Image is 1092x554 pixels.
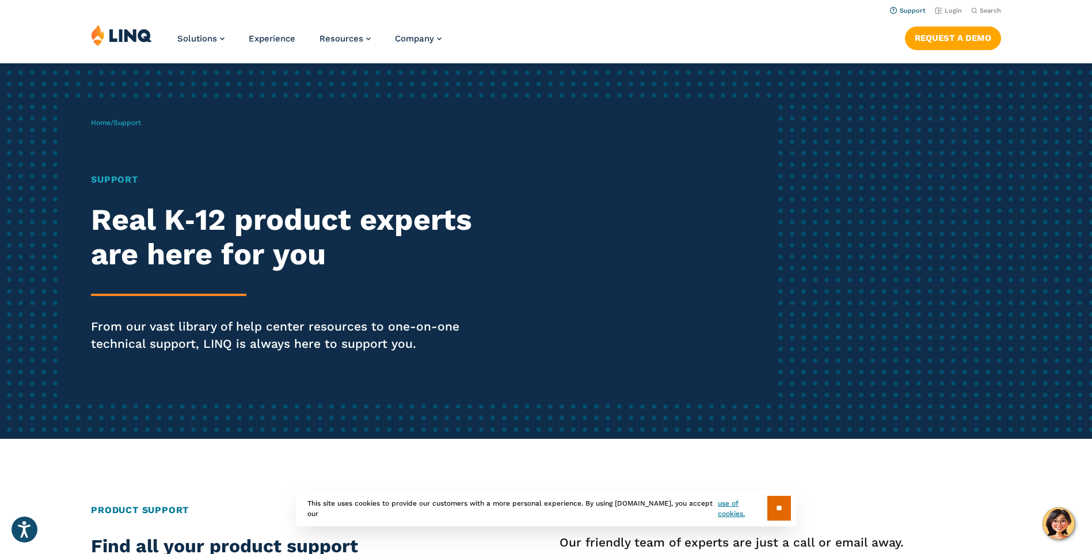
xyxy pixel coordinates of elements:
a: Home [91,119,111,127]
span: Support [113,119,141,127]
a: Support [890,7,926,14]
a: use of cookies. [718,498,767,519]
nav: Primary Navigation [177,24,442,62]
a: Experience [249,33,295,44]
a: Request a Demo [905,26,1001,50]
a: Login [935,7,962,14]
a: Solutions [177,33,225,44]
span: Company [395,33,434,44]
span: Solutions [177,33,217,44]
a: Resources [319,33,371,44]
p: From our vast library of help center resources to one-on-one technical support, LINQ is always he... [91,318,512,352]
h1: Support [91,173,512,187]
span: Resources [319,33,363,44]
button: Hello, have a question? Let’s chat. [1042,507,1075,540]
div: This site uses cookies to provide our customers with a more personal experience. By using [DOMAIN... [296,490,797,526]
span: / [91,119,141,127]
button: Open Search Bar [971,6,1001,15]
h2: Real K‑12 product experts are here for you [91,203,512,272]
h2: Product Support [91,503,1001,517]
img: LINQ | K‑12 Software [91,24,152,46]
a: Company [395,33,442,44]
nav: Button Navigation [905,24,1001,50]
span: Search [980,7,1001,14]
